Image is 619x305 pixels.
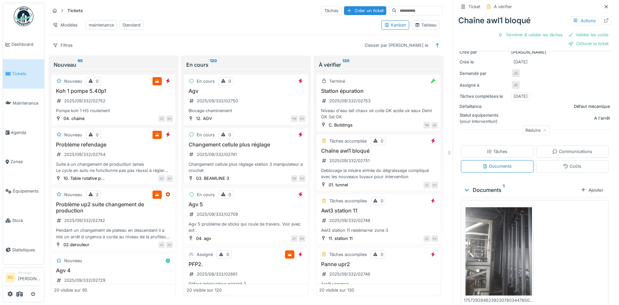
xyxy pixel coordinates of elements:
a: Équipements [3,177,44,206]
div: [DATE] [514,93,528,99]
div: 0 [381,251,383,258]
div: Deblocage la misère entrée du dégraissage compliqué avec les nouveaux tuyaux pour intervention [319,167,438,180]
a: Zones [3,147,44,177]
a: RG Manager[PERSON_NAME] [6,270,42,286]
a: Tickets [3,59,44,89]
div: Coûts [563,163,581,169]
div: Réduire [522,126,550,135]
div: ZA [431,122,438,128]
div: Arrêt urgence [319,281,438,287]
div: C. Buildings [329,122,353,128]
sup: 120 [210,61,217,69]
div: JF [291,235,298,242]
div: 2025/09/332/02748 [329,217,370,224]
div: 01. tunnel [329,182,348,188]
span: Stock [12,217,42,224]
div: Blocage cheminement [187,108,305,114]
div: Pompe koh 1 HS roulement [54,108,173,114]
h3: Koh 1 pompe 5.40p1 [54,88,173,94]
div: 0 [228,132,231,138]
div: Nouveau [64,132,82,138]
div: 2025/09/332/02754 [64,151,105,158]
div: 2025/09/332/02753 [329,98,371,104]
div: 0 [96,132,99,138]
strong: Tickets [65,8,85,14]
div: JC [158,175,165,182]
div: 2025/09/332/02746 [329,271,370,277]
div: 2025/09/332/02751 [329,158,370,164]
a: Statistiques [3,235,44,264]
div: Tâches [487,148,507,155]
div: 2025/09/332/02750 [197,98,238,104]
div: KV [299,115,305,122]
div: 11. station 11 [329,235,353,242]
sup: 130 [342,61,350,69]
div: 02.derouleur [64,242,89,248]
h3: Problème up2 suite changement de production [54,201,173,214]
div: 2025/09/332/02709 [197,211,238,217]
li: [PERSON_NAME] [18,270,42,284]
div: A l'arrêt [594,115,610,121]
div: Suite à un changement de production lames Le cycle en auto ne fonctionne pas pas réussi à régler ... [54,161,173,174]
div: Tâches accomplies [329,198,367,204]
li: RG [6,273,15,282]
div: KV [166,242,173,248]
h3: Agv [187,88,305,94]
div: 2025/09/332/02752 [64,98,105,104]
div: 2025/08/332/02661 [197,271,237,277]
div: À vérifier [494,4,512,10]
div: 0 [381,138,383,144]
h3: Agv 5 [187,201,305,208]
div: Chaîne awl1 bloqué [458,15,611,26]
div: Classer par [PERSON_NAME] le [362,41,431,50]
img: cb3dbev8ot4149ytadfnzeb1q7bv [465,207,532,296]
div: KV [299,235,305,242]
div: Statut équipements (pour intervention) [460,112,509,125]
div: Awl3 station 11 redémarrer zone 3 [319,227,438,233]
div: 03. BEAMLINE 3 [196,175,229,181]
h3: Problème refendage [54,142,173,148]
div: 0 [228,192,231,198]
div: 10. Table rotative p... [64,175,105,181]
div: Clôturer le ticket [566,39,611,48]
div: Nouveau [64,258,82,264]
div: [PERSON_NAME] [460,49,610,55]
h3: Agv 4 [54,267,173,274]
div: En cours [197,78,215,84]
div: Nouveau [54,61,173,69]
h3: Changement cellule plus réglage [187,142,305,148]
div: 17572928462392307803447650755277.jpg [464,297,534,303]
div: Créer un ticket [344,6,386,15]
div: Tâches accomplies [329,251,367,258]
div: Niveau d'eau lait chaux ok colle OK acide ok eaux Demi OK Sel OK [319,108,438,120]
div: À vérifier [319,61,438,69]
div: 0 [227,251,229,258]
span: Tickets [12,71,42,77]
div: En cours [197,192,215,198]
h3: Panne upr2 [319,261,438,267]
a: Dashboard [3,30,44,59]
div: Nouveau [64,78,82,84]
a: Stock [3,206,44,235]
div: 0 [228,78,231,84]
div: Tâches complétées le [460,93,509,99]
div: Assigné à [460,82,509,88]
div: [DATE] [514,59,528,65]
div: Agv 5 problème de sticks qui roule de travers. Voir avec avt . [187,221,305,233]
div: Défaut interrupteur pistolet 3. [187,281,305,287]
span: Maintenance [13,100,42,106]
div: KV [166,175,173,182]
div: Changement cellule plus réglage station 3 manipulateur a crochet [187,161,305,174]
h3: Station épuration [319,88,438,94]
div: Actions [570,16,599,25]
div: Créé le [460,59,509,65]
div: KV [431,235,438,242]
div: JC [158,242,165,248]
div: 20 visible sur 130 [319,287,354,293]
div: KV [166,115,173,122]
div: 2 [96,192,99,198]
div: 2025/09/332/02729 [64,277,105,283]
div: Filtres [50,41,76,50]
div: KV [299,175,305,182]
div: En cours [197,132,215,138]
